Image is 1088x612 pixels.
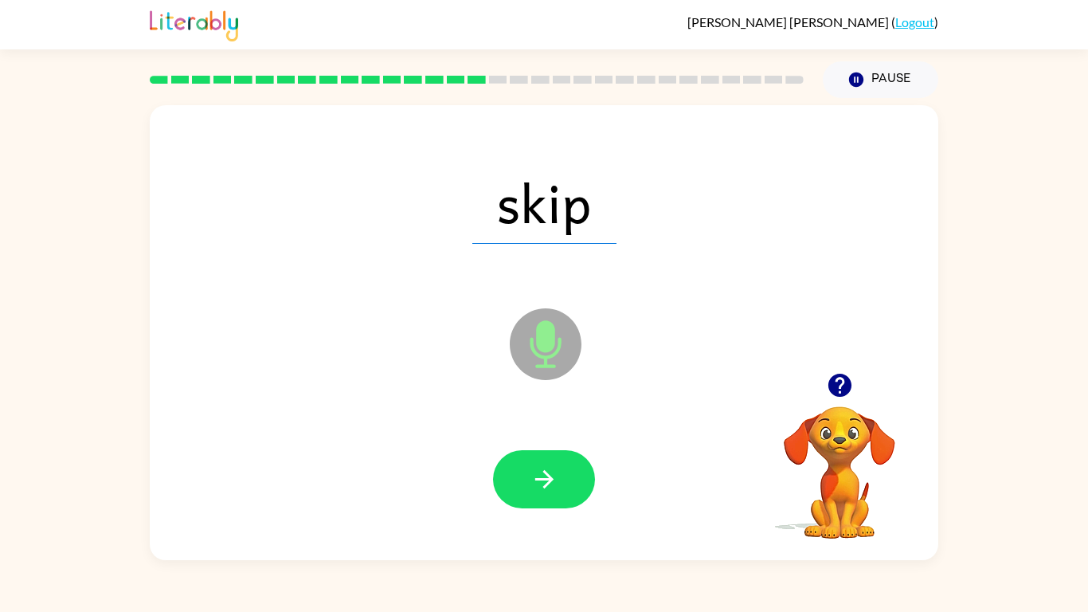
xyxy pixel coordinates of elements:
video: Your browser must support playing .mp4 files to use Literably. Please try using another browser. [760,382,919,541]
div: ( ) [687,14,938,29]
a: Logout [895,14,934,29]
span: skip [472,161,616,244]
button: Pause [823,61,938,98]
span: [PERSON_NAME] [PERSON_NAME] [687,14,891,29]
img: Literably [150,6,238,41]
